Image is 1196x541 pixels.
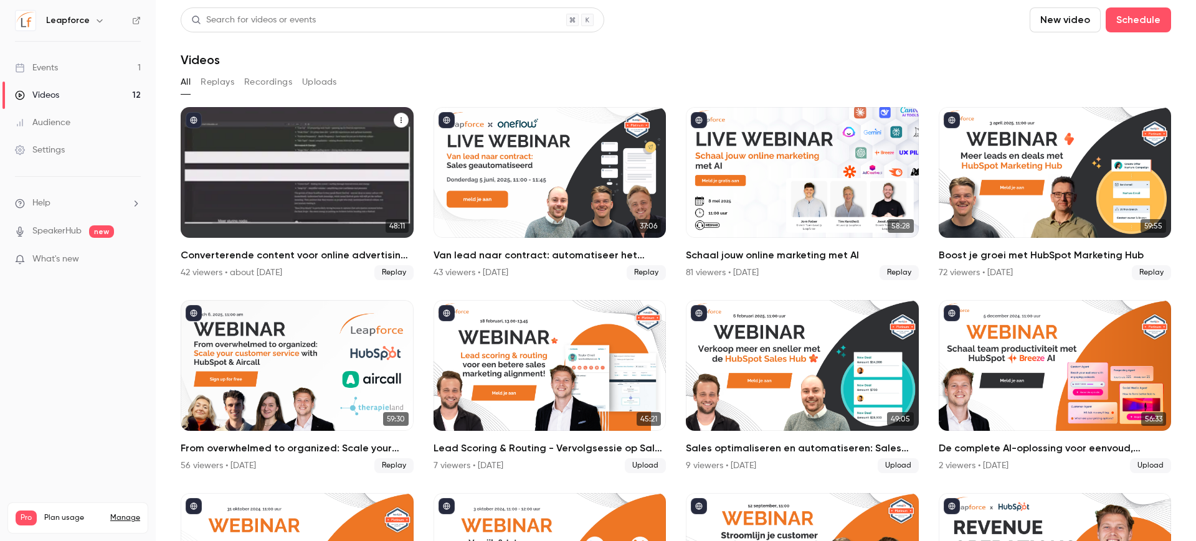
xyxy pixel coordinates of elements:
button: published [186,305,202,321]
div: 72 viewers • [DATE] [939,266,1013,279]
a: 58:28Schaal jouw online marketing met AI81 viewers • [DATE]Replay [686,107,919,280]
h2: From overwhelmed to organized: Scale your customer service with HubSpot and Aircall [181,441,414,456]
li: help-dropdown-opener [15,197,141,210]
span: Upload [1130,458,1171,473]
button: published [186,112,202,128]
span: 37:06 [636,219,661,233]
span: Replay [374,458,414,473]
a: 59:55Boost je groei met HubSpot Marketing Hub72 viewers • [DATE]Replay [939,107,1172,280]
div: Videos [15,89,59,101]
h2: De complete AI-oplossing voor eenvoud, snelheid en eenheid: Breeze AI [939,441,1172,456]
li: Converterende content voor online advertising met AI [181,107,414,280]
span: 45:21 [637,412,661,426]
button: published [944,112,960,128]
span: What's new [32,253,79,266]
button: published [691,112,707,128]
button: published [691,498,707,514]
h1: Videos [181,52,220,67]
img: Leapforce [16,11,36,31]
a: 56:33De complete AI-oplossing voor eenvoud, snelheid en eenheid: Breeze AI2 viewers • [DATE]Upload [939,300,1172,473]
a: Manage [110,513,140,523]
button: published [439,305,455,321]
h2: Sales optimaliseren en automatiseren: Sales Hub van HubSpot [686,441,919,456]
span: Replay [880,265,919,280]
span: Replay [627,265,666,280]
button: published [186,498,202,514]
button: Replays [201,72,234,92]
span: 49:05 [887,412,914,426]
button: published [944,305,960,321]
button: Schedule [1106,7,1171,32]
a: 45:21Lead Scoring & Routing - Vervolgsessie op Sales Hub Webinar7 viewers • [DATE]Upload [434,300,667,473]
section: Videos [181,7,1171,534]
div: 81 viewers • [DATE] [686,266,759,279]
span: 59:30 [383,412,409,426]
div: Events [15,62,58,74]
span: 58:28 [888,219,914,233]
button: Uploads [302,72,337,92]
h2: Schaal jouw online marketing met AI [686,248,919,263]
span: Replay [374,265,414,280]
div: 7 viewers • [DATE] [434,459,503,472]
div: 9 viewers • [DATE] [686,459,756,472]
a: SpeakerHub [32,225,82,238]
span: Help [32,197,50,210]
span: Upload [625,458,666,473]
span: Upload [878,458,919,473]
li: Sales optimaliseren en automatiseren: Sales Hub van HubSpot [686,300,919,473]
span: Replay [1132,265,1171,280]
button: published [439,498,455,514]
span: new [89,225,114,238]
a: 59:30From overwhelmed to organized: Scale your customer service with HubSpot and Aircall56 viewer... [181,300,414,473]
span: 59:55 [1141,219,1166,233]
h2: Boost je groei met HubSpot Marketing Hub [939,248,1172,263]
div: Settings [15,144,65,156]
span: Plan usage [44,513,103,523]
button: New video [1030,7,1101,32]
a: 37:06Van lead naar contract: automatiseer het proces met HubSpot en Oneflow43 viewers • [DATE]Replay [434,107,667,280]
div: 2 viewers • [DATE] [939,459,1009,472]
span: 48:11 [386,219,409,233]
span: Pro [16,510,37,525]
li: Lead Scoring & Routing - Vervolgsessie op Sales Hub Webinar [434,300,667,473]
li: Schaal jouw online marketing met AI [686,107,919,280]
button: Recordings [244,72,292,92]
li: Boost je groei met HubSpot Marketing Hub [939,107,1172,280]
div: 42 viewers • about [DATE] [181,266,282,279]
li: De complete AI-oplossing voor eenvoud, snelheid en eenheid: Breeze AI [939,300,1172,473]
span: 56:33 [1141,412,1166,426]
div: 56 viewers • [DATE] [181,459,256,472]
div: 43 viewers • [DATE] [434,266,508,279]
h2: Van lead naar contract: automatiseer het proces met HubSpot en Oneflow [434,248,667,263]
button: All [181,72,191,92]
h2: Lead Scoring & Routing - Vervolgsessie op Sales Hub Webinar [434,441,667,456]
a: 49:05Sales optimaliseren en automatiseren: Sales Hub van HubSpot9 viewers • [DATE]Upload [686,300,919,473]
div: Audience [15,116,70,129]
a: 48:11Converterende content voor online advertising met AI42 viewers • about [DATE]Replay [181,107,414,280]
li: From overwhelmed to organized: Scale your customer service with HubSpot and Aircall [181,300,414,473]
button: published [691,305,707,321]
li: Van lead naar contract: automatiseer het proces met HubSpot en Oneflow [434,107,667,280]
div: Search for videos or events [191,14,316,27]
h2: Converterende content voor online advertising met AI [181,248,414,263]
button: published [944,498,960,514]
h6: Leapforce [46,14,90,27]
button: published [439,112,455,128]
